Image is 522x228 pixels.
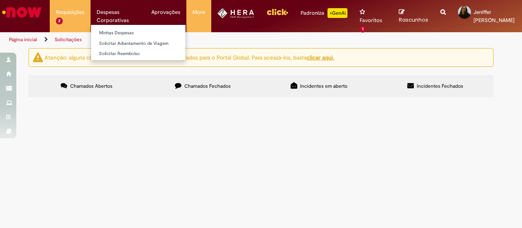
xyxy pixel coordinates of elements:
[70,83,113,89] span: Chamados Abertos
[55,36,82,43] a: Solicitações
[417,83,463,89] span: Incidentes Fechados
[399,16,428,24] span: Rascunhos
[184,83,231,89] span: Chamados Fechados
[6,32,342,47] ul: Trilhas de página
[473,9,515,24] span: Jeniffer [PERSON_NAME]
[91,39,186,48] a: Solicitar Adiantamento de Viagem
[301,8,347,18] div: Padroniza
[360,16,382,24] span: Favoritos
[44,54,334,61] ng-bind-html: Atenção: alguns chamados relacionados a T.I foram migrados para o Portal Global. Para acessá-los,...
[1,4,43,20] img: ServiceNow
[91,29,186,38] a: Minhas Despesas
[307,54,334,61] a: clicar aqui.
[91,24,186,61] ul: Despesas Corporativas
[217,8,254,18] img: HeraLogo.png
[9,36,37,43] a: Página inicial
[300,83,347,89] span: Incidentes em aberto
[91,49,186,58] a: Solicitar Reembolso
[327,8,347,18] p: +GenAi
[266,6,288,18] img: click_logo_yellow_360x200.png
[56,8,84,16] span: Requisições
[56,18,63,24] span: 2
[399,9,428,24] a: Rascunhos
[192,8,205,16] span: More
[360,26,366,33] span: 1
[151,8,180,16] span: Aprovações
[97,8,139,24] span: Despesas Corporativas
